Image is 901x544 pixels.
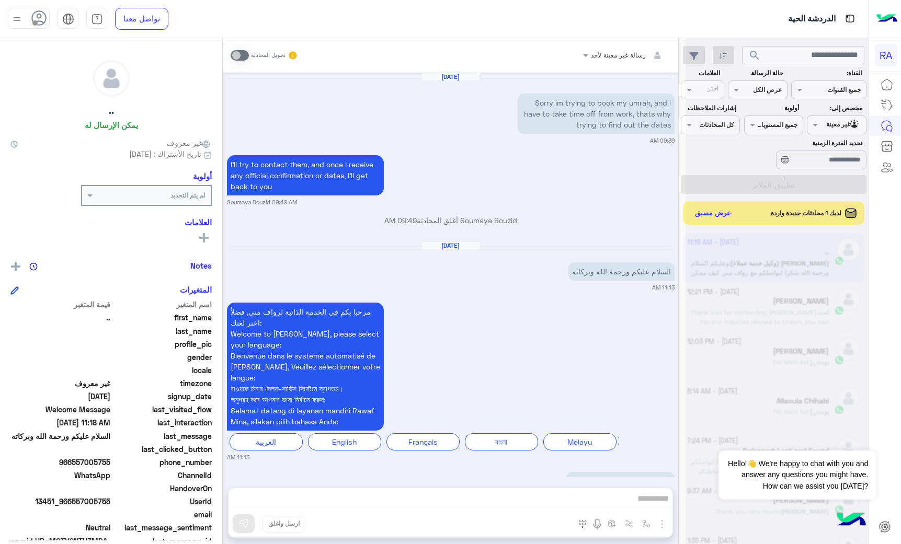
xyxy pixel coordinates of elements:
[386,433,460,450] div: Français
[91,13,103,25] img: tab
[112,326,212,337] span: last_name
[112,522,212,533] span: last_message_sentiment
[227,198,297,206] small: Soumaya Bouzid 09:49 AM
[112,391,212,402] span: signup_date
[85,120,138,130] h6: يمكن الإرسال له
[768,170,786,188] div: loading...
[10,365,110,376] span: null
[227,215,675,226] p: Soumaya Bouzid أغلق المحادثة
[10,457,110,468] span: 966557005755
[566,472,675,490] p: 13/10/2025, 11:16 AM
[227,303,384,431] p: 13/10/2025, 11:13 AM
[112,509,212,520] span: email
[10,299,110,310] span: قيمة المتغير
[230,433,303,450] div: العربية
[543,433,617,450] div: Melayu
[112,417,212,428] span: last_interaction
[568,262,675,281] p: 13/10/2025, 11:13 AM
[10,312,110,323] span: ..
[465,433,538,450] div: বাংলা
[10,509,110,520] span: null
[422,73,480,80] h6: [DATE]
[62,13,74,25] img: tab
[29,262,38,271] img: notes
[112,404,212,415] span: last_visited_flow
[708,84,720,96] div: اختر
[10,404,110,415] span: Welcome Message
[518,94,675,134] p: 9/10/2025, 9:39 AM
[718,450,876,500] span: Hello!👋 We're happy to chat with you and answer any questions you might have. How can we assist y...
[112,496,212,507] span: UserId
[10,217,212,227] h6: العلامات
[94,61,129,96] img: defaultAdmin.png
[681,175,866,194] button: تطبيق الفلاتر
[190,261,212,270] h6: Notes
[193,171,212,181] h6: أولوية
[112,457,212,468] span: phone_number
[10,352,110,363] span: null
[112,365,212,376] span: locale
[227,453,249,461] small: 11:13 AM
[843,12,857,25] img: tab
[591,51,646,59] span: رسالة غير معينة لأحد
[10,417,110,428] span: 2025-10-13T08:18:10.09Z
[650,136,675,145] small: 09:39 AM
[112,312,212,323] span: first_name
[129,148,201,159] span: تاريخ الأشتراك : [DATE]
[263,515,305,533] button: ارسل واغلق
[10,496,110,507] span: 13451_966557005755
[112,378,212,389] span: timezone
[115,8,168,30] a: تواصل معنا
[251,51,286,60] small: تحويل المحادثة
[422,242,480,249] h6: [DATE]
[10,522,110,533] span: 0
[112,444,212,455] span: last_clicked_button
[10,470,110,481] span: 2
[10,483,110,494] span: null
[227,155,384,195] p: 9/10/2025, 9:49 AM
[682,68,720,78] label: العلامات
[788,12,836,26] p: الدردشة الحية
[10,431,110,442] span: السلام عليكم ورحمة الله وبركاته
[86,8,107,30] a: tab
[170,191,206,199] b: لم يتم التحديد
[833,502,870,539] img: hulul-logo.png
[10,378,110,389] span: غير معروف
[112,483,212,494] span: HandoverOn
[11,262,20,271] img: add
[112,299,212,310] span: اسم المتغير
[109,105,114,117] h5: ..
[876,8,897,30] img: Logo
[180,285,212,294] h6: المتغيرات
[112,431,212,442] span: last_message
[682,103,736,113] label: إشارات الملاحظات
[112,339,212,350] span: profile_pic
[384,216,417,225] span: 09:49 AM
[112,352,212,363] span: gender
[10,391,110,402] span: 2025-10-13T08:13:40.096Z
[652,283,675,292] small: 11:13 AM
[10,444,110,455] span: null
[112,470,212,481] span: ChannelId
[167,137,212,148] span: غير معروف
[10,13,24,26] img: profile
[308,433,381,450] div: English
[875,44,897,66] div: RA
